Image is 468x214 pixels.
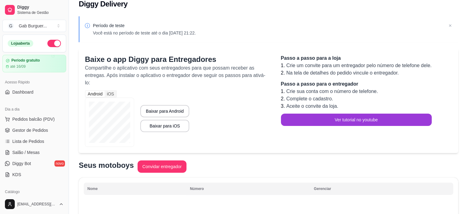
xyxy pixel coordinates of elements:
[86,91,105,97] div: Android
[281,80,432,88] p: Passo a passo para o entregador
[286,89,378,94] span: Crie sua conta com o número de telefone.
[2,136,66,146] a: Lista de Pedidos
[2,20,66,32] button: Select a team
[47,40,61,47] button: Alterar Status
[2,147,66,157] a: Salão / Mesas
[286,70,399,75] span: Na tela de detalhes do pedido vincule o entregador.
[85,55,269,64] p: Baixe o app Diggy para Entregadores
[8,40,33,47] div: Loja aberta
[10,64,26,69] article: até 16/09
[12,116,55,122] span: Pedidos balcão (PDV)
[79,160,134,170] p: Seus motoboys
[12,160,31,167] span: Diggy Bot
[17,10,64,15] span: Sistema de Gestão
[281,88,432,95] li: 1.
[17,202,56,207] span: [EMAIL_ADDRESS][DOMAIN_NAME]
[11,58,40,63] article: Período gratuito
[12,172,21,178] span: KDS
[93,22,196,29] p: Período de teste
[138,160,187,173] button: Convidar entregador
[12,127,48,133] span: Gestor de Pedidos
[8,23,14,29] span: G
[2,187,66,197] div: Catálogo
[2,197,66,212] button: [EMAIL_ADDRESS][DOMAIN_NAME]
[281,103,432,110] li: 3.
[281,69,432,77] li: 2.
[140,120,189,132] button: Baixar para iOS
[2,104,66,114] div: Dia a dia
[2,159,66,168] a: Diggy Botnovo
[93,30,196,36] p: Você está no período de teste até o dia [DATE] 21:22.
[12,149,40,155] span: Salão / Mesas
[2,170,66,180] a: KDS
[105,91,116,97] div: iOS
[2,87,66,97] a: Dashboard
[2,125,66,135] a: Gestor de Pedidos
[17,5,64,10] span: Diggy
[286,63,431,68] span: Crie um convite para um entregador pelo número de telefone dele.
[19,23,47,29] div: Gab Burguer ...
[2,55,66,72] a: Período gratuitoaté 16/09
[2,2,66,17] a: DiggySistema de Gestão
[140,105,189,117] button: Baixar para Android
[12,89,34,95] span: Dashboard
[281,55,432,62] p: Passo a passo para a loja
[286,96,333,101] span: Complete o cadastro.
[2,114,66,124] button: Pedidos balcão (PDV)
[12,138,44,144] span: Lista de Pedidos
[281,114,432,126] button: Ver tutorial no youtube
[281,62,432,69] li: 1.
[2,77,66,87] div: Acesso Rápido
[286,103,338,109] span: Aceite o convite da loja.
[85,64,269,87] p: Compartilhe o aplicativo com seus entregadores para que possam receber as entregas. Após instalar...
[281,95,432,103] li: 2.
